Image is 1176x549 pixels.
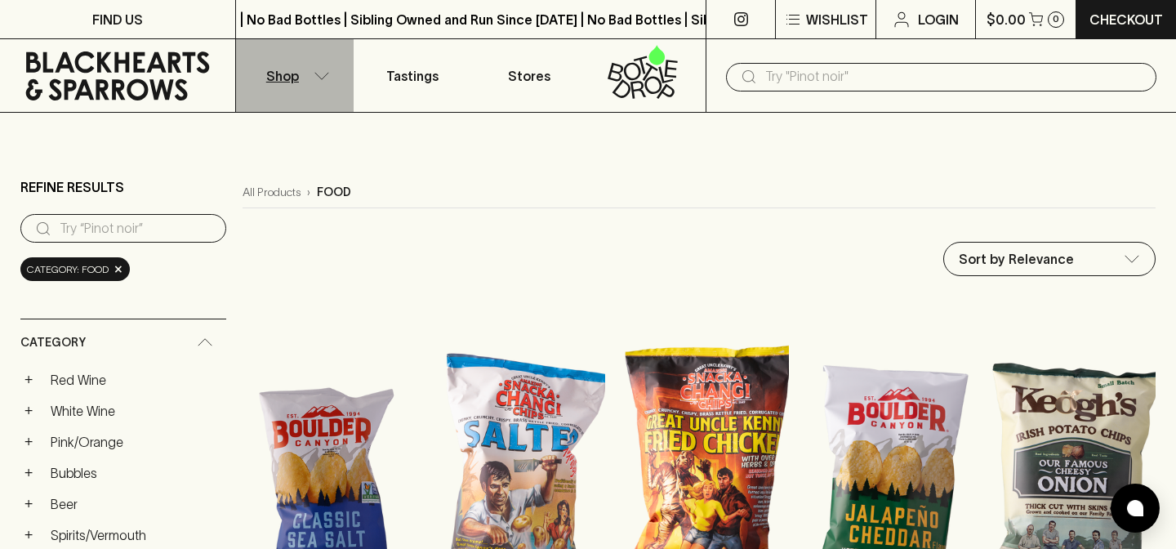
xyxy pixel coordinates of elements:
[20,333,86,353] span: Category
[43,428,226,456] a: Pink/Orange
[806,10,868,29] p: Wishlist
[114,261,123,278] span: ×
[508,66,550,86] p: Stores
[92,10,143,29] p: FIND US
[43,366,226,394] a: Red Wine
[1053,15,1059,24] p: 0
[765,64,1143,90] input: Try "Pinot noir"
[354,39,471,112] a: Tastings
[266,66,299,86] p: Shop
[43,459,226,487] a: Bubbles
[959,249,1074,269] p: Sort by Relevance
[20,527,37,543] button: +
[43,490,226,518] a: Beer
[987,10,1026,29] p: $0.00
[20,465,37,481] button: +
[317,184,351,201] p: food
[20,319,226,366] div: Category
[918,10,959,29] p: Login
[944,243,1155,275] div: Sort by Relevance
[471,39,589,112] a: Stores
[20,372,37,388] button: +
[20,177,124,197] p: Refine Results
[20,403,37,419] button: +
[60,216,213,242] input: Try “Pinot noir”
[307,184,310,201] p: ›
[1089,10,1163,29] p: Checkout
[27,261,109,278] span: Category: food
[1127,500,1143,516] img: bubble-icon
[43,521,226,549] a: Spirits/Vermouth
[20,496,37,512] button: +
[236,39,354,112] button: Shop
[243,184,301,201] a: All Products
[20,434,37,450] button: +
[386,66,439,86] p: Tastings
[43,397,226,425] a: White Wine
